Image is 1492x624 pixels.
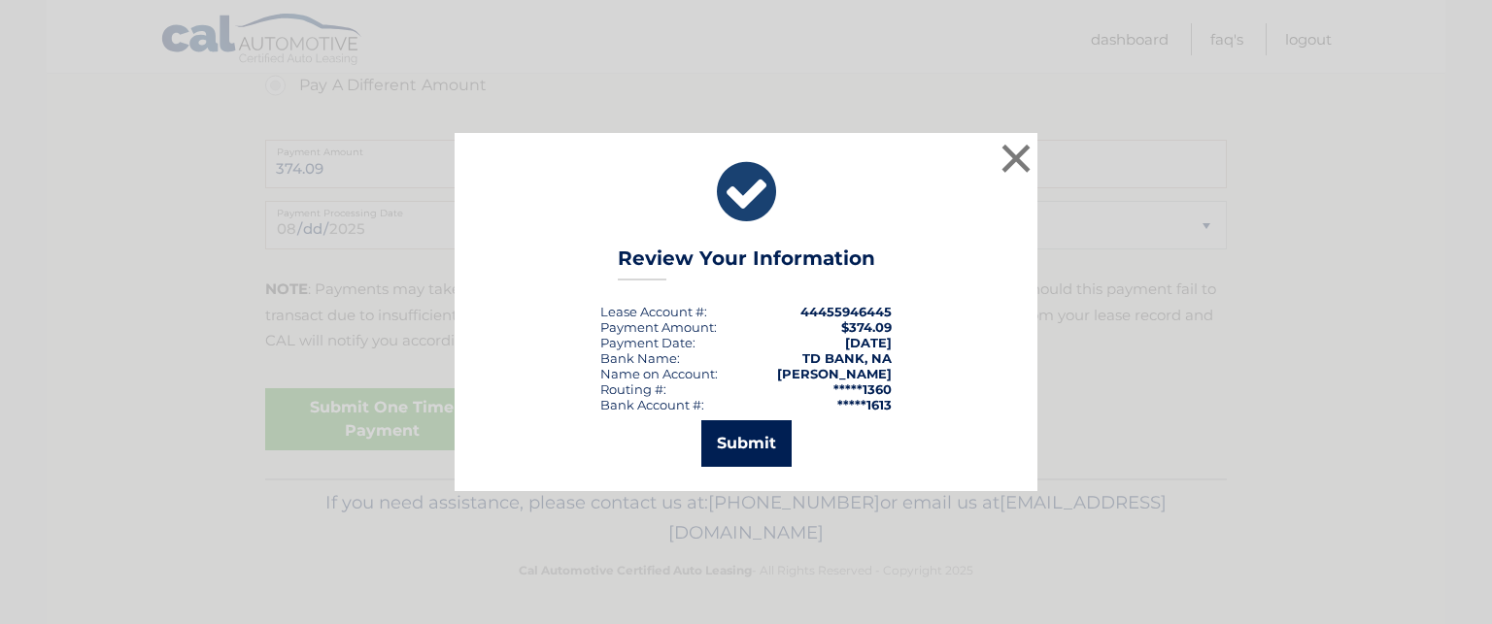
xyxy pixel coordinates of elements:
[600,304,707,319] div: Lease Account #:
[600,366,718,381] div: Name on Account:
[600,335,695,350] div: :
[777,366,892,381] strong: [PERSON_NAME]
[701,420,792,467] button: Submit
[600,319,717,335] div: Payment Amount:
[600,335,693,350] span: Payment Date
[600,350,680,366] div: Bank Name:
[800,304,892,319] strong: 44455946445
[802,350,892,366] strong: TD BANK, NA
[600,397,704,412] div: Bank Account #:
[600,381,666,397] div: Routing #:
[997,139,1035,178] button: ×
[618,246,875,280] h3: Review Your Information
[841,319,892,335] span: $374.09
[845,335,892,350] span: [DATE]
